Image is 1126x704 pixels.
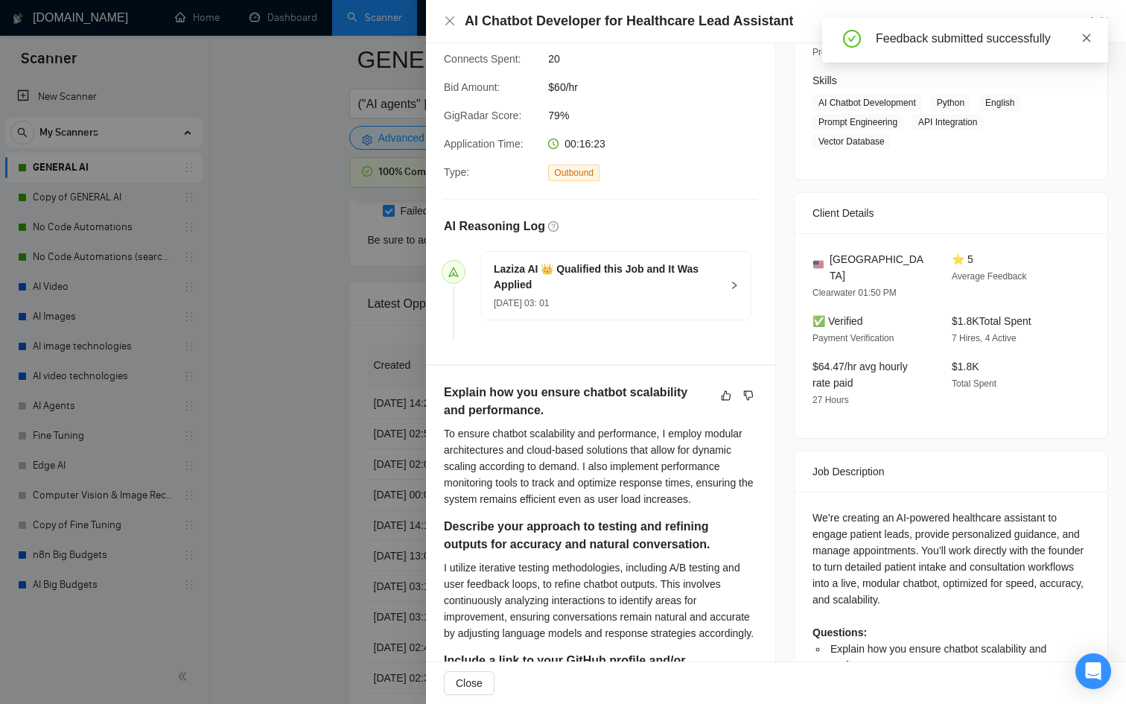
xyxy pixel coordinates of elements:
span: ⭐ 5 [952,253,973,265]
img: 🇺🇸 [813,259,824,270]
span: [DATE] 03: 01 [494,298,549,308]
span: English [979,95,1020,111]
span: 79% [548,107,772,124]
span: question-circle [548,221,559,232]
span: 20 [548,51,772,67]
span: $64.47/hr avg hourly rate paid [812,361,908,389]
span: 7 Hires, 4 Active [952,333,1017,343]
button: Close [444,671,494,695]
button: like [717,387,735,405]
span: 27 Hours [812,395,849,405]
h5: Laziza AI 👑 Qualified this Job and It Was Applied [494,261,721,293]
span: Application Time: [444,138,524,150]
h5: AI Reasoning Log [444,218,545,235]
span: Project Length [812,47,870,57]
div: Job Description [812,451,1090,492]
span: $60/hr [548,79,772,95]
span: clock-circle [548,139,559,149]
span: send [448,267,459,277]
span: Connects Spent: [444,53,521,65]
span: Payment Verification [812,333,894,343]
h5: Include a link to your GitHub profile and/or website [444,652,689,688]
span: Clearwater 01:50 PM [812,288,897,298]
span: Outbound [548,165,599,181]
button: dislike [739,387,757,405]
span: Skills [812,74,837,86]
div: Client Details [812,193,1090,233]
h5: Explain how you ensure chatbot scalability and performance. [444,384,710,419]
span: Average Feedback [952,271,1027,282]
span: Explain how you ensure chatbot scalability and performance. [830,643,1046,671]
span: API Integration [912,114,983,130]
span: Total Spent [952,378,996,389]
div: I utilize iterative testing methodologies, including A/B testing and user feedback loops, to refi... [444,559,757,641]
span: 00:16:23 [564,138,605,150]
div: To ensure chatbot scalability and performance, I employ modular architectures and cloud-based sol... [444,425,757,507]
span: check-circle [843,30,861,48]
span: Close [456,675,483,691]
div: Open Intercom Messenger [1075,653,1111,689]
a: Go to Upworkexport [1032,16,1108,28]
span: Prompt Engineering [812,114,903,130]
h5: Describe your approach to testing and refining outputs for accuracy and natural conversation. [444,518,710,554]
span: AI Chatbot Development [812,95,922,111]
span: Python [931,95,970,111]
span: Bid Amount: [444,81,500,93]
strong: Questions: [812,627,867,638]
span: Type: [444,166,469,178]
span: [GEOGRAPHIC_DATA] [830,251,928,284]
span: GigRadar Score: [444,110,521,121]
span: ✅ Verified [812,315,863,327]
span: $1.8K [952,361,979,372]
button: Close [444,15,456,28]
span: right [730,281,739,290]
span: like [721,390,731,402]
span: Vector Database [812,133,891,150]
h4: AI Chatbot Developer for Healthcare Lead Assistant [465,12,793,31]
span: dislike [743,390,754,402]
span: close [444,15,456,27]
span: $1.8K Total Spent [952,315,1031,327]
div: Feedback submitted successfully [876,30,1090,48]
span: close [1081,33,1092,43]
